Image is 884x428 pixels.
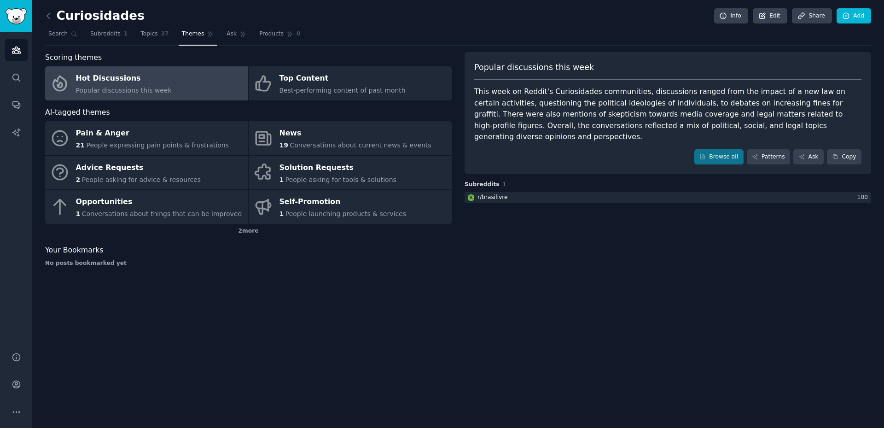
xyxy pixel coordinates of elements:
span: Scoring themes [45,52,102,64]
span: Subreddits [465,181,500,189]
span: Ask [227,30,237,38]
a: Ask [793,149,824,165]
span: People asking for tools & solutions [285,176,396,183]
a: Pain & Anger21People expressing pain points & frustrations [45,121,248,155]
a: Advice Requests2People asking for advice & resources [45,156,248,190]
span: 1 [279,210,284,217]
img: brasilivre [468,194,474,201]
span: 1 [503,181,506,188]
a: Products0 [256,27,303,46]
span: People launching products & services [285,210,406,217]
a: News19Conversations about current news & events [249,121,452,155]
a: Top ContentBest-performing content of past month [249,66,452,100]
a: Self-Promotion1People launching products & services [249,190,452,224]
span: 1 [279,176,284,183]
span: People asking for advice & resources [82,176,201,183]
span: Themes [182,30,204,38]
a: Hot DiscussionsPopular discussions this week [45,66,248,100]
div: News [279,126,431,141]
span: Your Bookmarks [45,245,104,256]
div: Pain & Anger [76,126,229,141]
span: 19 [279,141,288,149]
a: Search [45,27,81,46]
a: Opportunities1Conversations about things that can be improved [45,190,248,224]
a: Share [792,8,832,24]
div: This week on Reddit's Curiosidades communities, discussions ranged from the impact of a new law o... [474,86,861,143]
a: Add [837,8,871,24]
div: Top Content [279,71,406,86]
a: Subreddits1 [87,27,131,46]
a: Edit [753,8,787,24]
span: 2 [76,176,81,183]
div: Opportunities [76,195,242,210]
a: Solution Requests1People asking for tools & solutions [249,156,452,190]
a: Patterns [747,149,790,165]
span: People expressing pain points & frustrations [86,141,229,149]
a: Topics37 [137,27,172,46]
a: Themes [179,27,217,46]
span: Popular discussions this week [474,62,594,73]
div: Self-Promotion [279,195,407,210]
span: AI-tagged themes [45,107,110,118]
div: 100 [857,193,871,202]
img: GummySearch logo [6,8,27,24]
span: 37 [161,30,169,38]
span: Products [259,30,284,38]
a: Info [714,8,748,24]
div: Hot Discussions [76,71,172,86]
div: r/ brasilivre [477,193,508,202]
span: 21 [76,141,85,149]
span: 0 [297,30,301,38]
div: Advice Requests [76,160,201,175]
a: Ask [223,27,250,46]
div: 2 more [45,224,452,239]
div: Solution Requests [279,160,396,175]
span: Topics [140,30,157,38]
div: No posts bookmarked yet [45,259,452,268]
a: brasilivrer/brasilivre100 [465,192,871,204]
span: 1 [124,30,128,38]
button: Copy [827,149,861,165]
span: Search [48,30,68,38]
span: Conversations about current news & events [290,141,431,149]
h2: Curiosidades [45,9,145,23]
span: Conversations about things that can be improved [82,210,242,217]
span: Best-performing content of past month [279,87,406,94]
span: Subreddits [90,30,121,38]
a: Browse all [694,149,744,165]
span: 1 [76,210,81,217]
span: Popular discussions this week [76,87,172,94]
